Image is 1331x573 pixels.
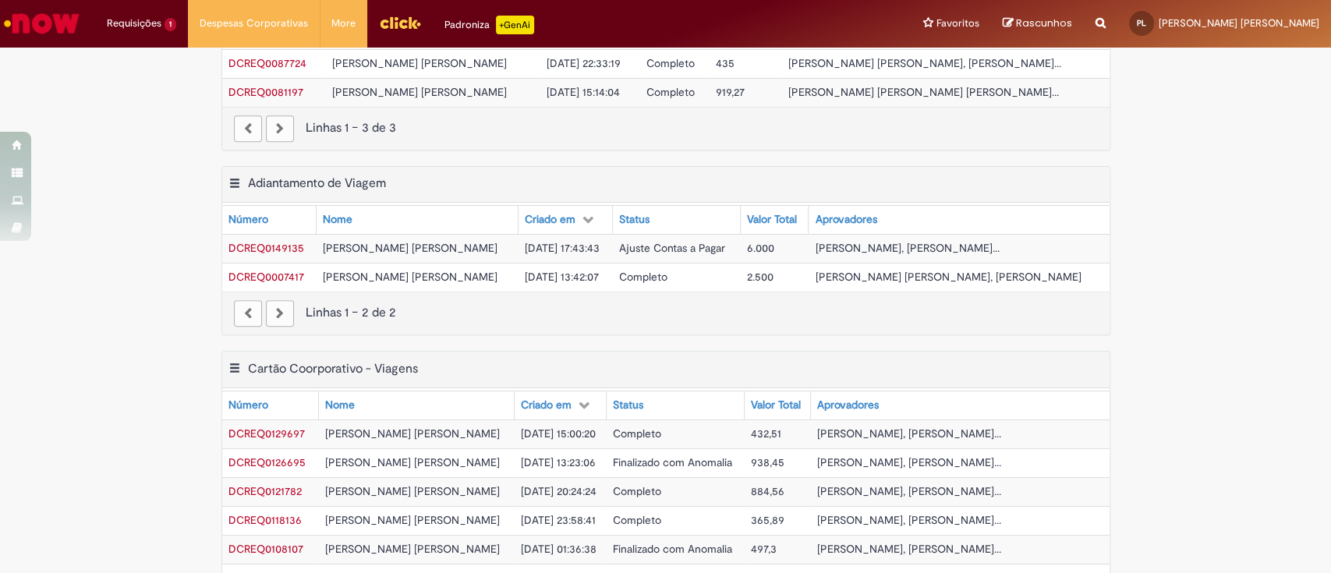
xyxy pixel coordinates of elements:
a: Rascunhos [1003,16,1072,31]
nav: paginação [222,107,1110,150]
span: Completo [613,426,661,440]
span: DCREQ0118136 [228,513,302,527]
span: [PERSON_NAME] [PERSON_NAME], [PERSON_NAME] [815,270,1081,284]
span: [DATE] 13:23:06 [521,455,596,469]
span: DCREQ0126695 [228,455,306,469]
span: Favoritos [936,16,979,31]
span: DCREQ0121782 [228,484,302,498]
span: 2.500 [747,270,773,284]
span: [DATE] 01:36:38 [521,542,596,556]
span: 497,3 [751,542,777,556]
a: Abrir Registro: DCREQ0126695 [228,455,306,469]
p: +GenAi [496,16,534,34]
div: Número [228,398,268,413]
span: [PERSON_NAME] [PERSON_NAME] [325,426,500,440]
a: Abrir Registro: DCREQ0081197 [228,85,303,99]
div: Status [613,398,643,413]
span: Rascunhos [1016,16,1072,30]
button: Adiantamento de Viagem Menu de contexto [228,175,241,196]
span: Requisições [107,16,161,31]
h2: Adiantamento de Viagem [248,175,386,191]
a: Abrir Registro: DCREQ0108107 [228,542,303,556]
span: 435 [716,56,735,70]
span: [DATE] 23:58:41 [521,513,596,527]
span: [PERSON_NAME] [PERSON_NAME] [325,455,500,469]
span: Finalizado com Anomalia [613,455,732,469]
span: [DATE] 17:43:43 [525,241,600,255]
div: Linhas 1 − 2 de 2 [234,304,1098,322]
span: [DATE] 15:14:04 [546,85,619,99]
span: 432,51 [751,426,781,440]
span: Completo [613,513,661,527]
div: Padroniza [444,16,534,34]
span: [PERSON_NAME], [PERSON_NAME]... [817,426,1001,440]
nav: paginação [222,292,1110,334]
span: DCREQ0081197 [228,85,303,99]
a: Abrir Registro: DCREQ0118136 [228,513,302,527]
div: Criado em [525,212,575,228]
span: Completo [613,484,661,498]
span: 938,45 [751,455,784,469]
span: Completo [646,56,695,70]
span: [DATE] 22:33:19 [546,56,620,70]
span: [PERSON_NAME] [PERSON_NAME] [331,56,506,70]
span: [PERSON_NAME], [PERSON_NAME]... [817,455,1001,469]
span: [PERSON_NAME] [PERSON_NAME] [323,270,497,284]
span: [PERSON_NAME], [PERSON_NAME]... [817,513,1001,527]
span: [PERSON_NAME], [PERSON_NAME]... [815,241,999,255]
span: 884,56 [751,484,784,498]
span: [PERSON_NAME], [PERSON_NAME]... [817,542,1001,556]
span: [PERSON_NAME] [PERSON_NAME] [323,241,497,255]
div: Aprovadores [815,212,876,228]
span: [DATE] 15:00:20 [521,426,596,440]
span: DCREQ0149135 [228,241,304,255]
div: Número [228,212,268,228]
span: [PERSON_NAME] [PERSON_NAME] [331,85,506,99]
div: Aprovadores [817,398,879,413]
span: [PERSON_NAME] [PERSON_NAME] [325,484,500,498]
span: [PERSON_NAME] [PERSON_NAME] [325,513,500,527]
span: Ajuste Contas a Pagar [619,241,725,255]
span: [PERSON_NAME], [PERSON_NAME]... [817,484,1001,498]
div: Status [619,212,650,228]
span: [PERSON_NAME] [PERSON_NAME], [PERSON_NAME]... [788,56,1061,70]
span: DCREQ0129697 [228,426,305,440]
h2: Cartão Coorporativo - Viagens [248,360,418,376]
span: [DATE] 20:24:24 [521,484,596,498]
span: 1 [165,18,176,31]
span: 919,27 [716,85,745,99]
span: More [331,16,356,31]
span: DCREQ0007417 [228,270,304,284]
span: 365,89 [751,513,784,527]
div: Nome [323,212,352,228]
span: Finalizado com Anomalia [613,542,732,556]
span: [PERSON_NAME] [PERSON_NAME] [1159,16,1319,30]
button: Cartão Coorporativo - Viagens Menu de contexto [228,360,241,380]
span: [PERSON_NAME] [PERSON_NAME] [325,542,500,556]
span: 6.000 [747,241,774,255]
div: Linhas 1 − 3 de 3 [234,119,1098,137]
div: Valor Total [747,212,797,228]
span: Completo [619,270,667,284]
span: DCREQ0108107 [228,542,303,556]
img: ServiceNow [2,8,82,39]
div: Criado em [521,398,572,413]
span: Despesas Corporativas [200,16,308,31]
span: [PERSON_NAME] [PERSON_NAME] [PERSON_NAME]... [788,85,1059,99]
span: Completo [646,85,695,99]
span: PL [1137,18,1146,28]
span: DCREQ0087724 [228,56,306,70]
div: Valor Total [751,398,801,413]
a: Abrir Registro: DCREQ0007417 [228,270,304,284]
a: Abrir Registro: DCREQ0121782 [228,484,302,498]
a: Abrir Registro: DCREQ0149135 [228,241,304,255]
a: Abrir Registro: DCREQ0087724 [228,56,306,70]
a: Abrir Registro: DCREQ0129697 [228,426,305,440]
div: Nome [325,398,355,413]
img: click_logo_yellow_360x200.png [379,11,421,34]
span: [DATE] 13:42:07 [525,270,599,284]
